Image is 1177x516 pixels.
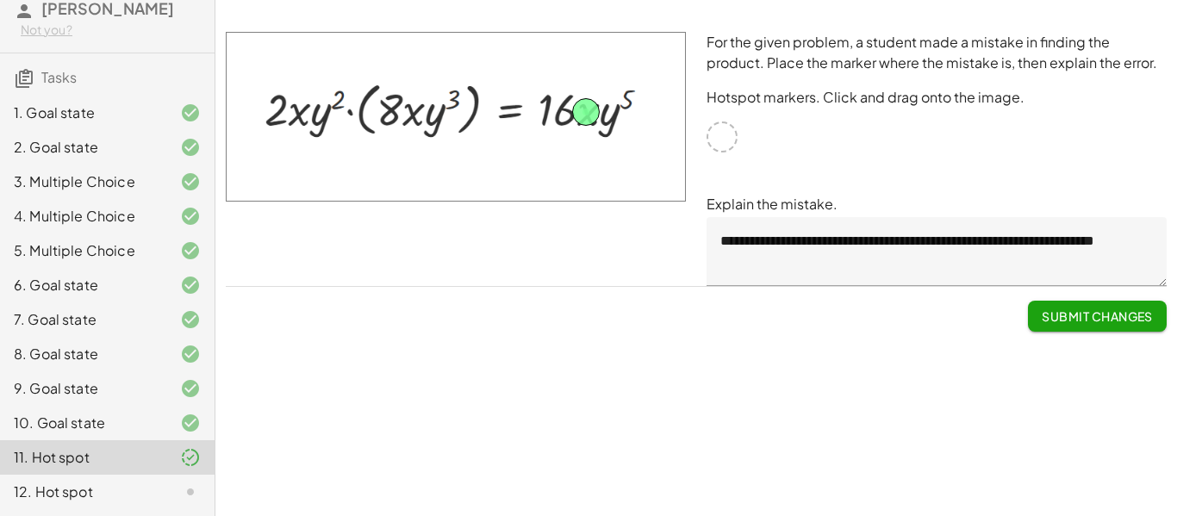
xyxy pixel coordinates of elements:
i: Task finished and correct. [180,275,201,295]
i: Task not started. [180,482,201,502]
div: Not you? [21,22,201,39]
span: Tasks [41,68,77,86]
div: 1. Goal state [14,103,153,123]
div: 9. Goal state [14,378,153,399]
i: Task finished and correct. [180,137,201,158]
i: Task finished and correct. [180,309,201,330]
i: Task finished and correct. [180,378,201,399]
div: 10. Goal state [14,413,153,433]
i: Task finished and correct. [180,206,201,227]
div: 6. Goal state [14,275,153,295]
i: Task finished and correct. [180,240,201,261]
div: 3. Multiple Choice [14,171,153,192]
div: 2. Goal state [14,137,153,158]
p: Hotspot markers. Click and drag onto the image. [707,87,1167,108]
div: 7. Goal state [14,309,153,330]
div: 12. Hot spot [14,482,153,502]
i: Task finished and correct. [180,171,201,192]
div: 4. Multiple Choice [14,206,153,227]
i: Task finished and part of it marked as correct. [180,447,201,468]
div: 8. Goal state [14,344,153,364]
i: Task finished and correct. [180,413,201,433]
div: 11. Hot spot [14,447,153,468]
button: Submit Changes [1028,301,1167,332]
div: 5. Multiple Choice [14,240,153,261]
span: Submit Changes [1042,308,1153,324]
i: Task finished and correct. [180,344,201,364]
p: Explain the mistake. [707,194,1167,214]
img: b42f739e0bd79d23067a90d0ea4ccfd2288159baac1bcee117f9be6b6edde5c4.png [226,32,686,202]
i: Task finished and correct. [180,103,201,123]
p: For the given problem, a student made a mistake in finding the product. Place the marker where th... [707,32,1167,73]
